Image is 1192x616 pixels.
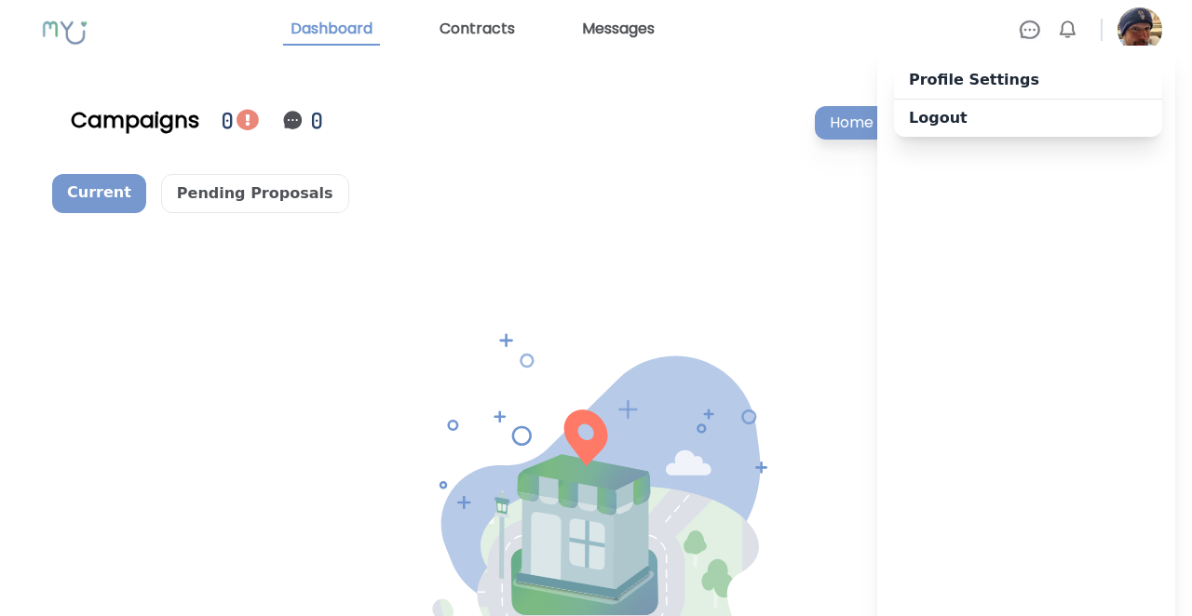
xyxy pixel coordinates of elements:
[237,109,259,131] img: Notification
[432,14,522,46] a: Contracts
[896,64,994,92] h2: Messages
[311,104,326,137] div: 0
[1019,19,1041,41] img: Chat
[894,99,1162,137] p: Logout
[52,174,146,213] p: Current
[1117,7,1162,52] img: Profile
[575,14,662,46] a: Messages
[894,61,1162,99] a: Profile Settings
[222,104,237,137] div: 0
[71,105,199,135] div: Campaigns
[815,106,888,140] p: Home
[283,14,380,46] a: Dashboard
[1056,19,1078,41] img: Bell
[281,109,304,131] img: Notification
[161,174,349,213] p: Pending Proposals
